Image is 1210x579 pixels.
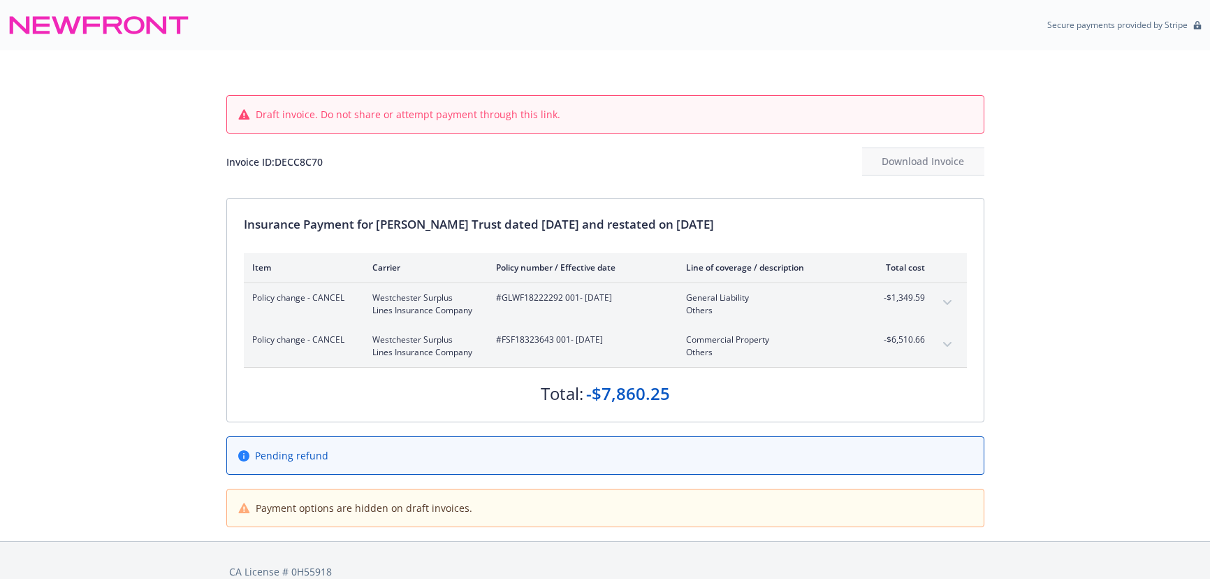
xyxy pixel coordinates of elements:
[256,107,560,122] span: Draft invoice. Do not share or attempt payment through this link.
[873,292,925,304] span: -$1,349.59
[496,262,664,273] div: Policy number / Effective date
[244,283,967,325] div: Policy change - CANCELWestchester Surplus Lines Insurance Company#GLWF18222292 001- [DATE]General...
[226,155,323,169] div: Invoice ID: DECC8C70
[936,292,958,314] button: expand content
[686,292,850,304] span: General Liability
[873,334,925,346] span: -$6,510.66
[586,382,670,406] div: -$7,860.25
[372,262,474,273] div: Carrier
[541,382,583,406] div: Total:
[252,292,350,304] span: Policy change - CANCEL
[873,262,925,273] div: Total cost
[372,334,474,359] span: Westchester Surplus Lines Insurance Company
[686,334,850,359] span: Commercial PropertyOthers
[686,334,850,346] span: Commercial Property
[255,448,328,463] span: Pending refund
[244,325,967,367] div: Policy change - CANCELWestchester Surplus Lines Insurance Company#FSF18323643 001- [DATE]Commerci...
[496,334,664,346] span: #FSF18323643 001 - [DATE]
[229,564,982,579] div: CA License # 0H55918
[686,262,850,273] div: Line of coverage / description
[252,334,350,346] span: Policy change - CANCEL
[686,292,850,317] span: General LiabilityOthers
[1047,19,1188,31] p: Secure payments provided by Stripe
[862,148,984,176] button: Download Invoice
[256,501,472,515] span: Payment options are hidden on draft invoices.
[372,292,474,317] span: Westchester Surplus Lines Insurance Company
[862,148,984,175] div: Download Invoice
[686,346,850,359] span: Others
[252,262,350,273] div: Item
[686,304,850,317] span: Others
[244,215,967,234] div: Insurance Payment for [PERSON_NAME] Trust dated [DATE] and restated on [DATE]
[936,334,958,356] button: expand content
[496,292,664,304] span: #GLWF18222292 001 - [DATE]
